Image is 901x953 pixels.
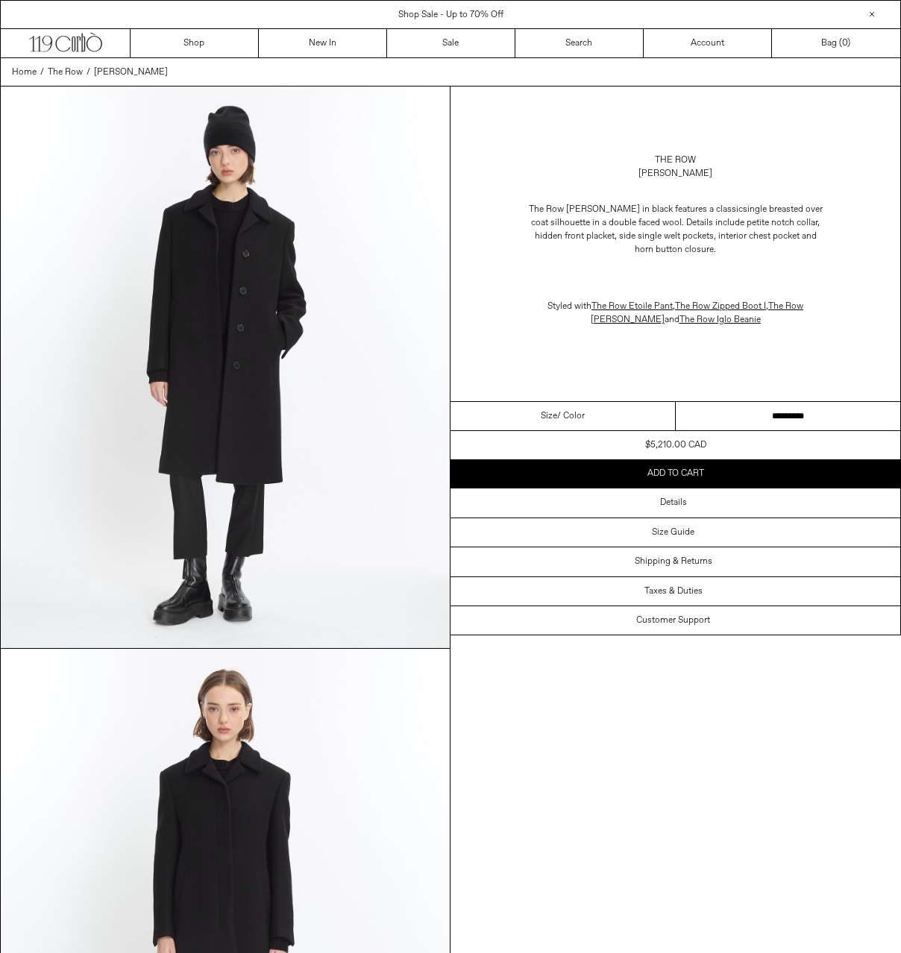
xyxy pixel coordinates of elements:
span: 0 [842,37,847,49]
a: The Row Iglo Beanie [679,314,761,326]
a: Home [12,66,37,79]
h3: Taxes & Duties [644,586,703,597]
img: Corbo-2024-11-0121305_1800x1800.jpg [1,87,450,648]
span: / [87,66,90,79]
a: Account [644,29,772,57]
a: [PERSON_NAME] [94,66,168,79]
span: [PERSON_NAME] [94,66,168,78]
span: ) [842,37,850,50]
a: The Row [655,154,696,167]
a: Shop Sale - Up to 70% Off [398,9,503,21]
a: The Row [48,66,83,79]
a: Sale [387,29,515,57]
span: Home [12,66,37,78]
span: / [40,66,44,79]
div: [PERSON_NAME] [638,167,712,180]
span: Size [541,409,557,423]
span: Styled with , , and [547,301,803,326]
h3: Customer Support [636,615,710,626]
h3: Details [660,497,687,508]
a: Search [515,29,644,57]
h3: Shipping & Returns [635,556,712,567]
a: The Row Etoile Pan [591,301,670,312]
span: / Color [557,409,585,423]
span: t [591,301,673,312]
span: Add to cart [647,468,704,479]
span: The Row [48,66,83,78]
a: The Row Zipped Boot I [675,301,766,312]
h3: Size Guide [652,527,694,538]
a: New In [259,29,387,57]
p: The Row [PERSON_NAME] in black features a classic single breasted over coat s [527,195,825,264]
a: Bag () [772,29,900,57]
button: Add to cart [450,459,900,488]
span: ilhouette in a double faced wool. Details include petite notch collar, hidden front placket, side... [535,217,820,256]
div: $5,210.00 CAD [645,438,706,452]
a: Shop [131,29,259,57]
